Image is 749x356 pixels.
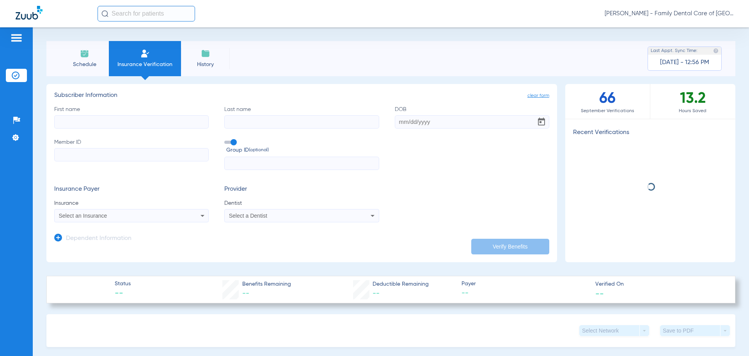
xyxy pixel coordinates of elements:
[54,115,209,129] input: First name
[224,186,379,193] h3: Provider
[660,59,709,66] span: [DATE] - 12:56 PM
[395,115,549,129] input: DOBOpen calendar
[16,6,43,20] img: Zuub Logo
[54,138,209,170] label: Member ID
[59,213,107,219] span: Select an Insurance
[54,199,209,207] span: Insurance
[187,61,224,68] span: History
[242,290,249,297] span: --
[651,47,698,55] span: Last Appt. Sync Time:
[395,106,549,129] label: DOB
[115,288,131,299] span: --
[373,290,380,297] span: --
[713,48,719,54] img: last sync help info
[80,49,89,58] img: Schedule
[595,280,722,288] span: Verified On
[54,106,209,129] label: First name
[10,33,23,43] img: hamburger-icon
[140,49,150,58] img: Manual Insurance Verification
[373,280,429,288] span: Deductible Remaining
[461,280,589,288] span: Payer
[595,289,604,297] span: --
[242,280,291,288] span: Benefits Remaining
[54,186,209,193] h3: Insurance Payer
[66,235,131,243] h3: Dependent Information
[224,115,379,129] input: Last name
[534,114,549,130] button: Open calendar
[115,280,131,288] span: Status
[115,61,175,68] span: Insurance Verification
[224,199,379,207] span: Dentist
[66,61,103,68] span: Schedule
[565,107,650,115] span: September Verifications
[461,288,589,298] span: --
[249,146,269,154] small: (optional)
[229,213,267,219] span: Select a Dentist
[226,146,379,154] span: Group ID
[98,6,195,21] input: Search for patients
[650,84,735,119] div: 13.2
[54,148,209,161] input: Member ID
[650,107,735,115] span: Hours Saved
[605,10,733,18] span: [PERSON_NAME] - Family Dental Care of [GEOGRAPHIC_DATA]
[565,129,735,137] h3: Recent Verifications
[565,84,650,119] div: 66
[527,92,549,100] span: clear form
[201,49,210,58] img: History
[101,10,108,17] img: Search Icon
[224,106,379,129] label: Last name
[471,239,549,254] button: Verify Benefits
[54,92,549,100] h3: Subscriber Information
